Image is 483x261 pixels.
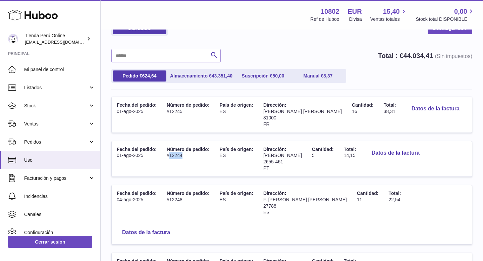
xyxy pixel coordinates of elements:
td: ES [215,141,258,177]
button: Datos de la factura [117,226,175,240]
span: Total: [384,102,396,108]
span: 0,00 [454,7,467,16]
span: [EMAIL_ADDRESS][DOMAIN_NAME] [25,39,99,45]
span: Ventas totales [370,16,408,22]
td: 16 [347,97,379,133]
button: Datos de la factura [366,146,425,160]
strong: 10802 [321,7,339,16]
span: Pedidos [24,139,88,145]
td: #12244 [162,141,215,177]
span: Total: [344,147,356,152]
td: 5 [307,141,339,177]
span: Cantidad: [357,191,379,196]
span: PT [263,165,269,171]
td: #12245 [162,97,215,133]
span: Facturación y pagos [24,175,88,181]
td: 01-ago-2025 [112,141,162,177]
a: 15,40 Ventas totales [370,7,408,22]
strong: Total : € [378,52,472,59]
a: Suscripción €50,00 [236,70,290,82]
span: Total: [388,191,401,196]
div: Ref de Huboo [310,16,339,22]
a: 0,00 Stock total DISPONIBLE [416,7,475,22]
td: ES [215,97,258,133]
span: Número de pedido: [167,191,210,196]
div: Tienda Perú Online [25,33,85,45]
span: Stock total DISPONIBLE [416,16,475,22]
span: Configuración [24,229,95,236]
span: Fecha del pedido: [117,191,157,196]
span: Dirección: [263,102,286,108]
span: País de origen: [220,102,253,108]
span: Fecha del pedido: [117,147,157,152]
span: Fecha del pedido: [117,102,157,108]
span: 27788 [263,203,276,209]
span: Incidencias [24,193,95,200]
span: FR [263,121,270,127]
a: Almacenamiento €43.351,40 [168,70,235,82]
a: Pedido €624,64 [113,70,166,82]
span: Número de pedido: [167,147,210,152]
span: 43.351,40 [212,73,232,79]
td: 01-ago-2025 [112,97,162,133]
span: Mi panel de control [24,66,95,73]
td: #12248 [162,185,215,221]
span: Canales [24,211,95,218]
span: 2655-461 [263,159,283,164]
a: Manual €8,37 [291,70,345,82]
span: 38,31 [384,109,395,114]
span: 15,40 [383,7,400,16]
span: Cantidad: [352,102,374,108]
span: Stock [24,103,88,109]
span: Dirección: [263,147,286,152]
span: (Sin impuestos) [435,53,472,59]
span: Cantidad: [312,147,334,152]
span: 50,00 [272,73,284,79]
span: 8,37 [323,73,332,79]
span: 44.034,41 [403,52,433,59]
span: [PERSON_NAME] [263,153,302,158]
strong: EUR [348,7,362,16]
span: ES [263,210,270,215]
button: Datos de la factura [406,102,465,116]
span: Ventas [24,121,88,127]
span: [PERSON_NAME] [PERSON_NAME] [263,109,342,114]
img: contacto@tiendaperuonline.com [8,34,18,44]
span: 14,15 [344,153,356,158]
span: 22,54 [388,197,400,202]
span: Número de pedido: [167,102,210,108]
a: Cerrar sesión [8,236,92,248]
span: País de origen: [220,147,253,152]
td: 04-ago-2025 [112,185,162,221]
span: Uso [24,157,95,163]
span: Listados [24,85,88,91]
span: 624,64 [142,73,157,79]
td: ES [215,185,258,221]
div: Divisa [349,16,362,22]
td: 11 [352,185,384,221]
span: F. [PERSON_NAME] [PERSON_NAME] [263,197,347,202]
span: País de origen: [220,191,253,196]
span: 81000 [263,115,276,120]
span: Dirección: [263,191,286,196]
